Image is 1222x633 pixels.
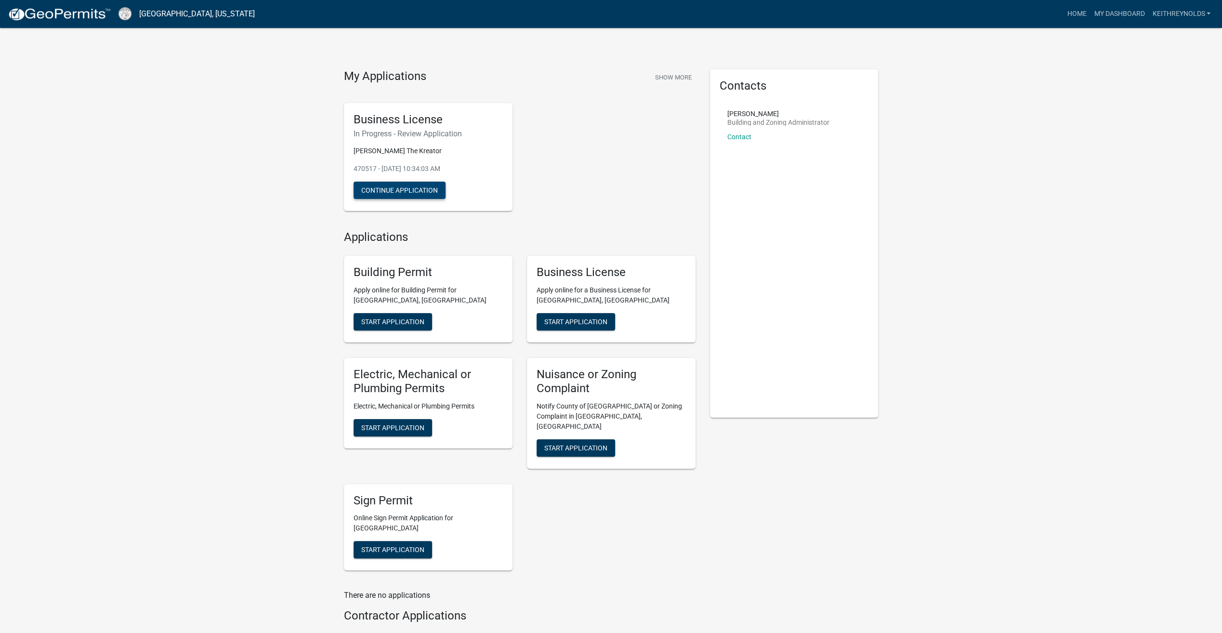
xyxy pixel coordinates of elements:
a: My Dashboard [1090,5,1148,23]
p: Electric, Mechanical or Plumbing Permits [354,401,503,411]
h5: Contacts [720,79,869,93]
span: Start Application [361,423,424,431]
img: Cook County, Georgia [118,7,131,20]
a: Contact [727,133,751,141]
a: [GEOGRAPHIC_DATA], [US_STATE] [139,6,255,22]
p: [PERSON_NAME] The Kreator [354,146,503,156]
h4: Contractor Applications [344,609,696,623]
p: Notify County of [GEOGRAPHIC_DATA] or Zoning Complaint in [GEOGRAPHIC_DATA], [GEOGRAPHIC_DATA] [537,401,686,432]
span: Start Application [361,546,424,554]
wm-workflow-list-section: Contractor Applications [344,609,696,627]
span: Start Application [361,318,424,326]
h4: My Applications [344,69,426,84]
h5: Building Permit [354,265,503,279]
button: Continue Application [354,182,446,199]
span: Start Application [544,444,607,451]
p: 470517 - [DATE] 10:34:03 AM [354,164,503,174]
p: There are no applications [344,590,696,601]
a: Home [1063,5,1090,23]
span: Start Application [544,318,607,326]
h5: Electric, Mechanical or Plumbing Permits [354,368,503,396]
p: Apply online for a Business License for [GEOGRAPHIC_DATA], [GEOGRAPHIC_DATA] [537,285,686,305]
p: [PERSON_NAME] [727,110,829,117]
button: Start Application [354,419,432,436]
h4: Applications [344,230,696,244]
h5: Business License [537,265,686,279]
p: Building and Zoning Administrator [727,119,829,126]
a: keithreynolds [1148,5,1214,23]
h5: Sign Permit [354,494,503,508]
h5: Nuisance or Zoning Complaint [537,368,686,396]
p: Online Sign Permit Application for [GEOGRAPHIC_DATA] [354,513,503,533]
button: Start Application [354,541,432,558]
p: Apply online for Building Permit for [GEOGRAPHIC_DATA], [GEOGRAPHIC_DATA] [354,285,503,305]
h6: In Progress - Review Application [354,129,503,138]
h5: Business License [354,113,503,127]
button: Show More [651,69,696,85]
wm-workflow-list-section: Applications [344,230,696,578]
button: Start Application [354,313,432,330]
button: Start Application [537,439,615,457]
button: Start Application [537,313,615,330]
